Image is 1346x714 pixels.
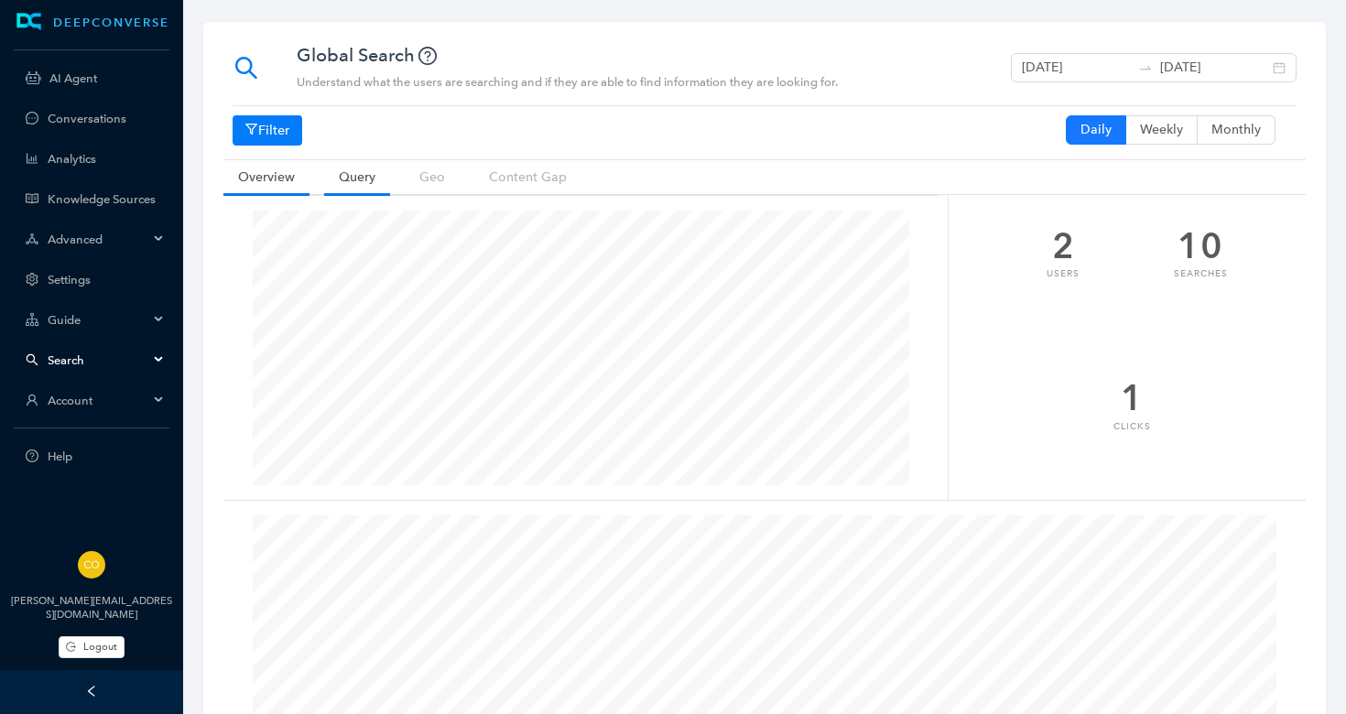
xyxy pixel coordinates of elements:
[1121,376,1144,419] div: 1
[474,160,581,194] a: Content Gap
[48,192,165,206] a: Knowledge Sources
[26,353,38,366] span: search
[48,233,148,246] span: Advanced
[1211,122,1261,137] span: Monthly
[1072,419,1191,433] div: Clicks
[26,449,38,462] span: question-circle
[418,47,437,65] span: question-circle
[1178,224,1223,267] div: 10
[48,394,148,407] span: Account
[223,160,309,194] a: Overview
[48,449,165,463] span: Help
[1080,122,1112,137] span: Daily
[48,273,165,287] a: Settings
[4,13,179,31] a: LogoDEEPCONVERSE
[324,160,390,194] a: Query
[1004,266,1123,280] div: Users
[66,642,76,652] span: logout
[405,160,460,194] a: Geo
[1052,224,1075,267] div: 2
[48,353,148,367] span: Search
[1022,58,1131,78] input: Start date
[26,394,38,406] span: user
[59,636,125,658] button: Logout
[233,115,302,145] button: Filter
[48,112,165,125] a: Conversations
[1140,122,1183,137] span: Weekly
[48,313,148,327] span: Guide
[297,73,838,91] div: Understand what the users are searching and if they are able to find information they are looking...
[78,551,105,579] img: 9bd6fc8dc59eafe68b94aecc33e6c356
[1138,60,1153,75] span: swap-right
[1141,266,1260,280] div: Searches
[1160,58,1269,78] input: End date
[48,152,165,166] a: Analytics
[83,639,117,654] span: Logout
[49,71,165,85] a: AI Agent
[297,44,838,66] h5: Global Search
[26,233,38,245] span: deployment-unit
[1138,60,1153,75] span: to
